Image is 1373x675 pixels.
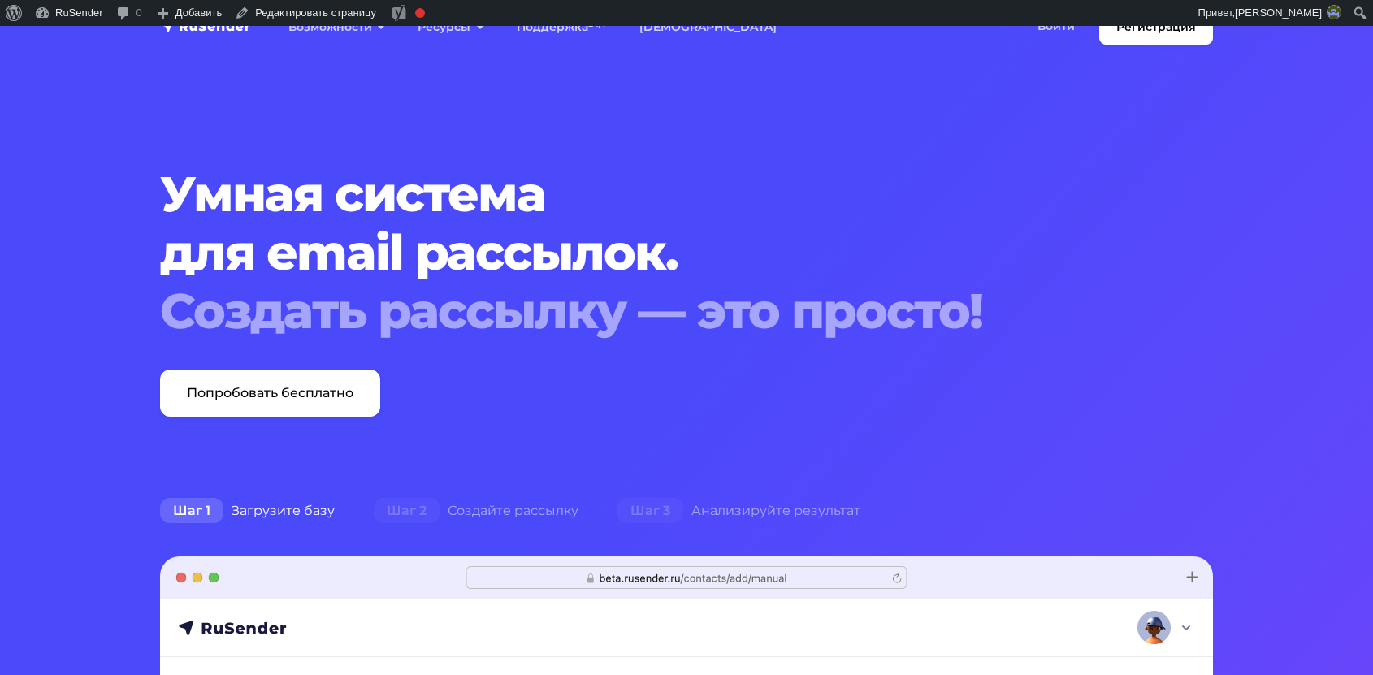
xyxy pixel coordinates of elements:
[500,11,623,44] a: Поддержка24/7
[160,18,251,34] img: RuSender
[623,11,793,44] a: [DEMOGRAPHIC_DATA]
[160,165,1124,340] h1: Умная система для email рассылок.
[160,498,223,524] span: Шаг 1
[588,19,607,29] sup: 24/7
[354,495,598,527] div: Создайте рассылку
[374,498,440,524] span: Шаг 2
[415,8,425,18] div: Фокусная ключевая фраза не установлена
[160,370,380,417] a: Попробовать бесплатно
[1235,6,1322,19] span: [PERSON_NAME]
[160,282,1124,340] div: Создать рассылку — это просто!
[617,498,683,524] span: Шаг 3
[272,11,401,44] a: Возможности
[1021,10,1091,43] a: Войти
[598,495,880,527] div: Анализируйте результат
[141,495,354,527] div: Загрузите базу
[1099,10,1213,45] a: Регистрация
[401,11,500,44] a: Ресурсы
